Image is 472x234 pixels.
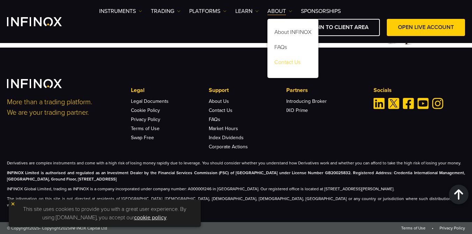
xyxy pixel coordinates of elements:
[131,126,160,132] a: Terms of Use
[30,226,39,231] span: 2025
[189,7,227,15] a: PLATFORMS
[60,226,70,231] span: 2025
[10,201,15,206] img: yellow close icon
[267,26,318,41] a: About INFINOX
[209,98,229,104] a: About Us
[131,116,160,122] a: Privacy Policy
[286,107,308,113] a: IXO Prime
[131,107,160,113] a: Cookie Policy
[209,86,287,94] p: Support
[209,116,220,122] a: FAQs
[301,7,341,15] a: SPONSORSHIPS
[374,86,465,94] p: Socials
[7,160,465,166] p: Derivatives are complex instruments and come with a high risk of losing money rapidly due to leve...
[7,97,121,118] p: More than a trading platform. We are your trading partner.
[7,170,465,182] strong: INFINOX Limited is authorised and regulated as an Investment Dealer by the Financial Services Com...
[151,7,180,15] a: TRADING
[131,135,154,141] a: Swap Free
[7,186,465,192] p: INFINOX Global Limited, trading as INFINOX is a company incorporated under company number: A00000...
[131,86,209,94] p: Legal
[209,126,238,132] a: Market Hours
[209,144,248,150] a: Corporate Actions
[235,7,259,15] a: Learn
[131,98,169,104] a: Legal Documents
[267,7,292,15] a: ABOUT
[427,226,438,231] span: •
[440,226,465,231] a: Privacy Policy
[12,203,197,224] p: This site uses cookies to provide you with a great user experience. By using [DOMAIN_NAME], you a...
[418,98,429,109] a: Youtube
[374,98,385,109] a: Linkedin
[7,225,107,231] span: © Copyright - Copyright INFINOX Capital Ltd
[7,17,78,26] a: INFINOX Logo
[297,19,380,36] a: LOGIN TO CLIENT AREA
[286,98,327,104] a: Introducing Broker
[401,226,426,231] a: Terms of Use
[209,107,233,113] a: Contact Us
[134,214,167,221] a: cookie policy
[267,56,318,71] a: Contact Us
[387,19,465,36] a: OPEN LIVE ACCOUNT
[403,98,414,109] a: Facebook
[388,98,399,109] a: Twitter
[286,86,364,94] p: Partners
[99,7,142,15] a: Instruments
[432,98,443,109] a: Instagram
[209,135,244,141] a: Index Dividends
[267,41,318,56] a: FAQs
[7,196,465,208] p: The information on this site is not directed at residents of [GEOGRAPHIC_DATA], [DEMOGRAPHIC_DATA...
